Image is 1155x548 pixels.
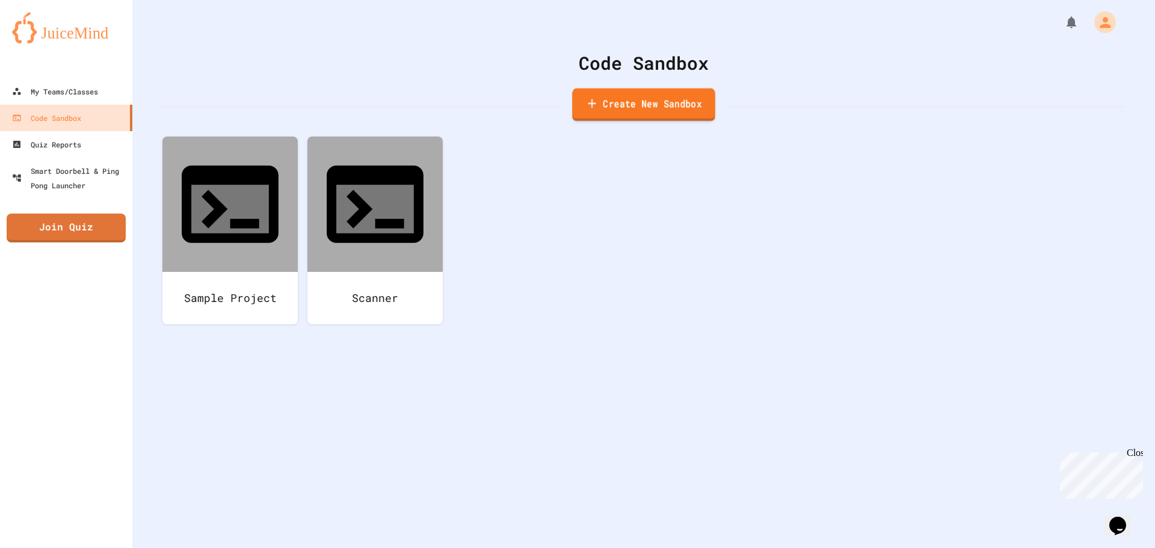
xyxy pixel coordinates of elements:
div: Chat with us now!Close [5,5,83,76]
a: Scanner [307,137,443,324]
div: My Notifications [1042,12,1082,32]
div: Code Sandbox [12,111,81,125]
div: Quiz Reports [12,137,81,152]
a: Join Quiz [7,214,126,242]
div: Smart Doorbell & Ping Pong Launcher [12,164,128,192]
a: Sample Project [162,137,298,324]
iframe: chat widget [1104,500,1143,536]
iframe: chat widget [1055,448,1143,499]
img: logo-orange.svg [12,12,120,43]
div: Code Sandbox [162,49,1125,76]
a: Create New Sandbox [572,88,715,122]
div: Scanner [307,272,443,324]
div: My Teams/Classes [12,84,98,99]
div: Sample Project [162,272,298,324]
div: My Account [1082,8,1119,36]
